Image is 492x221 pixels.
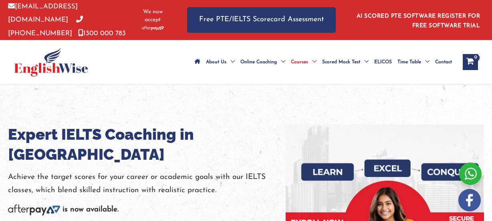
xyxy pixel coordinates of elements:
[352,7,484,33] aside: Header Widget 1
[8,171,286,197] p: Achieve the target scores for your career or academic goals with our IELTS classes, which blend s...
[319,48,371,76] a: Scored Mock TestMenu Toggle
[432,48,455,76] a: Contact
[322,48,360,76] span: Scored Mock Test
[226,48,235,76] span: Menu Toggle
[63,206,119,213] b: is now available.
[357,13,480,29] a: AI SCORED PTE SOFTWARE REGISTER FOR FREE SOFTWARE TRIAL
[240,48,277,76] span: Online Coaching
[8,3,78,23] a: [EMAIL_ADDRESS][DOMAIN_NAME]
[78,30,126,37] a: 1300 000 783
[371,48,395,76] a: ELICOS
[8,205,60,215] img: Afterpay-Logo
[374,48,392,76] span: ELICOS
[8,125,286,165] h1: Expert IELTS Coaching in [GEOGRAPHIC_DATA]
[142,26,164,30] img: Afterpay-Logo
[397,48,421,76] span: Time Table
[463,54,478,70] a: View Shopping Cart, empty
[8,16,83,36] a: [PHONE_NUMBER]
[277,48,285,76] span: Menu Toggle
[203,48,238,76] a: About UsMenu Toggle
[238,48,288,76] a: Online CoachingMenu Toggle
[288,48,319,76] a: CoursesMenu Toggle
[421,48,429,76] span: Menu Toggle
[308,48,317,76] span: Menu Toggle
[14,48,88,76] img: cropped-ew-logo
[435,48,452,76] span: Contact
[360,48,369,76] span: Menu Toggle
[192,48,455,76] nav: Site Navigation: Main Menu
[291,48,308,76] span: Courses
[138,8,167,24] span: We now accept
[458,189,481,211] img: white-facebook.png
[206,48,226,76] span: About Us
[187,7,336,32] a: Free PTE/IELTS Scorecard Assessment
[395,48,432,76] a: Time TableMenu Toggle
